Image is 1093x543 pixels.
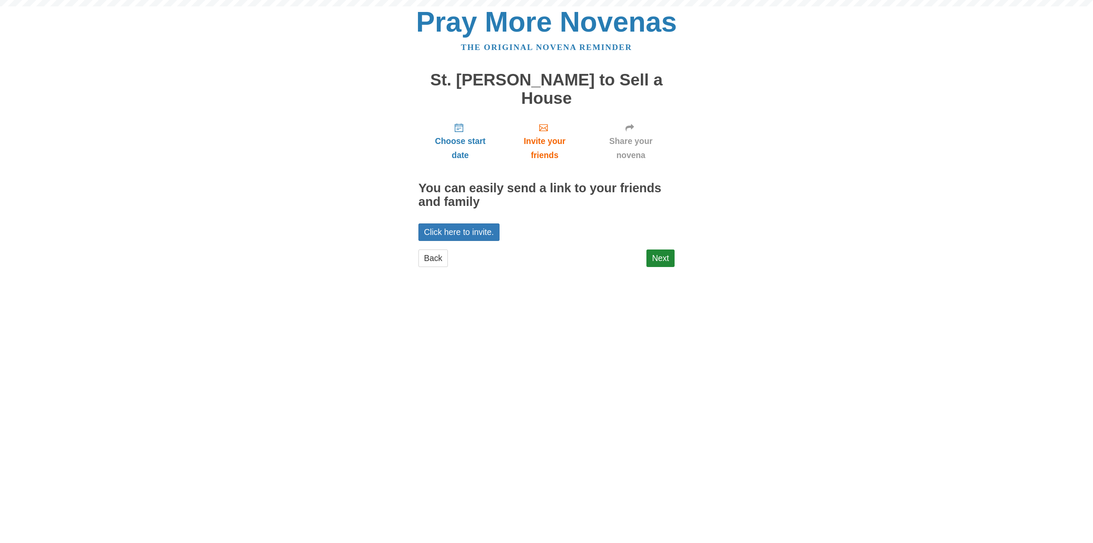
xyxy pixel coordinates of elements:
span: Invite your friends [511,134,579,162]
a: Next [646,249,675,267]
a: The original novena reminder [461,43,632,52]
span: Choose start date [427,134,494,162]
h1: St. [PERSON_NAME] to Sell a House [418,71,675,107]
a: Choose start date [418,116,502,167]
span: Share your novena [596,134,666,162]
h2: You can easily send a link to your friends and family [418,182,675,209]
a: Pray More Novenas [416,6,677,38]
a: Click here to invite. [418,223,500,241]
a: Share your novena [587,116,675,167]
a: Invite your friends [502,116,587,167]
a: Back [418,249,448,267]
